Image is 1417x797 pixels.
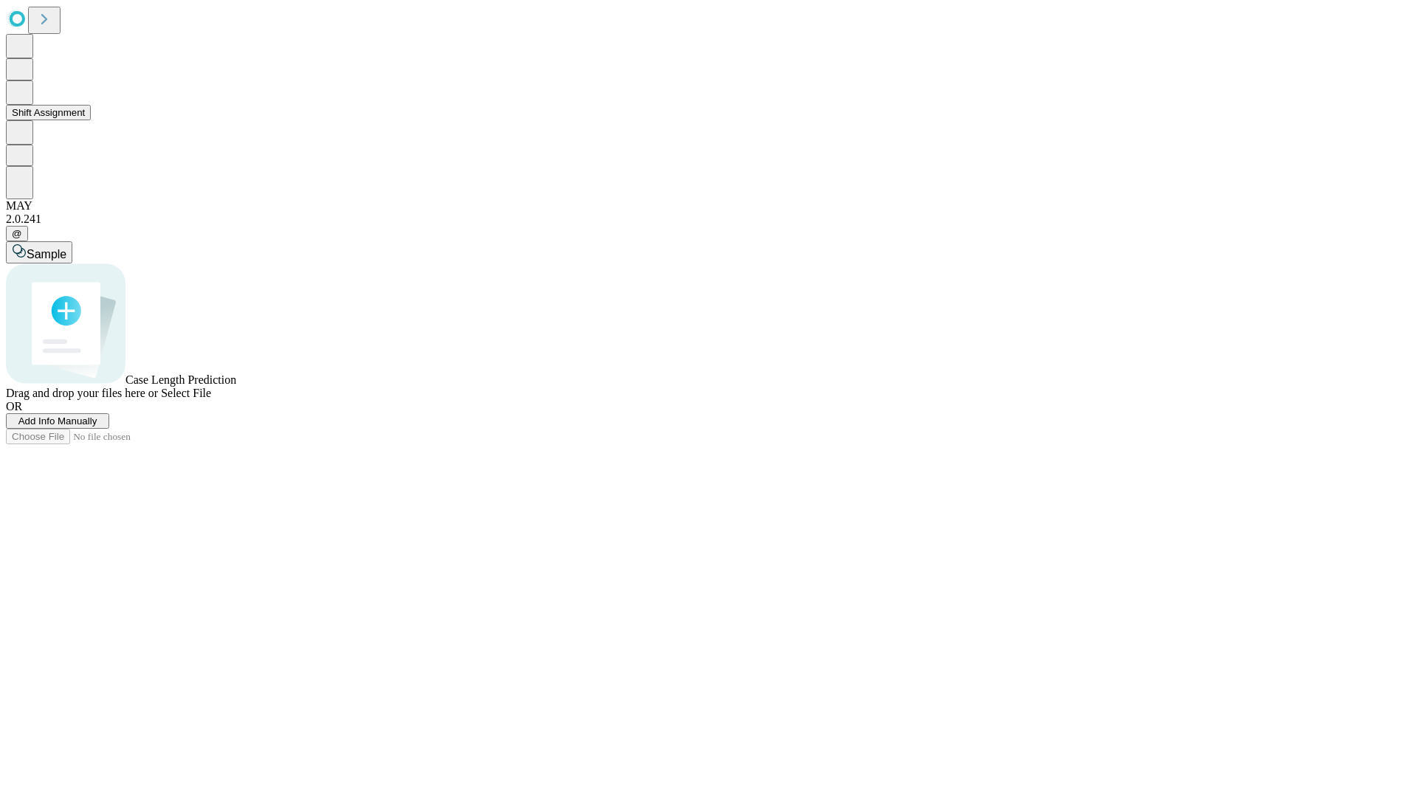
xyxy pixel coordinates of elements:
[6,213,1411,226] div: 2.0.241
[6,226,28,241] button: @
[18,415,97,427] span: Add Info Manually
[125,373,236,386] span: Case Length Prediction
[6,241,72,263] button: Sample
[6,400,22,413] span: OR
[12,228,22,239] span: @
[6,413,109,429] button: Add Info Manually
[6,105,91,120] button: Shift Assignment
[6,199,1411,213] div: MAY
[161,387,211,399] span: Select File
[27,248,66,261] span: Sample
[6,387,158,399] span: Drag and drop your files here or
